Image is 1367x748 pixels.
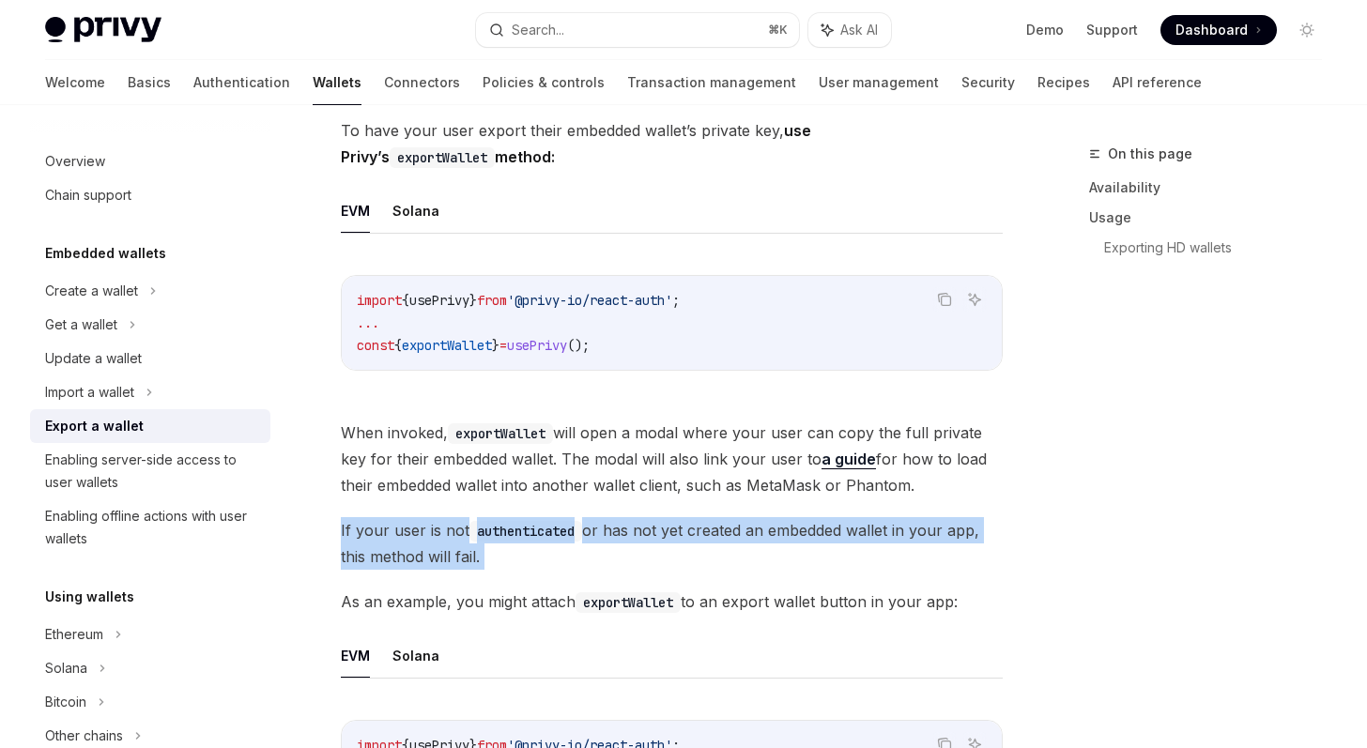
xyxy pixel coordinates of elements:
[384,60,460,105] a: Connectors
[392,189,439,233] button: Solana
[499,337,507,354] span: =
[30,145,270,178] a: Overview
[476,13,800,47] button: Search...⌘K
[808,13,891,47] button: Ask AI
[840,21,878,39] span: Ask AI
[507,337,567,354] span: usePrivy
[341,588,1003,615] span: As an example, you might attach to an export wallet button in your app:
[402,292,409,309] span: {
[507,292,672,309] span: '@privy-io/react-auth'
[672,292,680,309] span: ;
[409,292,469,309] span: usePrivy
[45,347,142,370] div: Update a wallet
[1108,143,1192,165] span: On this page
[357,337,394,354] span: const
[45,691,86,713] div: Bitcoin
[932,287,957,312] button: Copy the contents from the code block
[392,634,439,678] button: Solana
[357,314,379,331] span: ...
[1089,173,1337,203] a: Availability
[962,287,987,312] button: Ask AI
[492,337,499,354] span: }
[45,415,144,437] div: Export a wallet
[341,634,370,678] button: EVM
[45,505,259,550] div: Enabling offline actions with user wallets
[45,381,134,404] div: Import a wallet
[1104,233,1337,263] a: Exporting HD wallets
[576,592,681,613] code: exportWallet
[469,292,477,309] span: }
[341,121,811,166] strong: use Privy’s method:
[1160,15,1277,45] a: Dashboard
[30,409,270,443] a: Export a wallet
[819,60,939,105] a: User management
[45,60,105,105] a: Welcome
[768,23,788,38] span: ⌘ K
[961,60,1015,105] a: Security
[483,60,605,105] a: Policies & controls
[1292,15,1322,45] button: Toggle dark mode
[1037,60,1090,105] a: Recipes
[448,423,553,444] code: exportWallet
[1175,21,1248,39] span: Dashboard
[1113,60,1202,105] a: API reference
[45,623,103,646] div: Ethereum
[341,117,1003,170] span: To have your user export their embedded wallet’s private key,
[822,450,876,469] a: a guide
[30,499,270,556] a: Enabling offline actions with user wallets
[341,189,370,233] button: EVM
[193,60,290,105] a: Authentication
[394,337,402,354] span: {
[402,337,492,354] span: exportWallet
[313,60,361,105] a: Wallets
[341,420,1003,498] span: When invoked, will open a modal where your user can copy the full private key for their embedded ...
[45,725,123,747] div: Other chains
[30,443,270,499] a: Enabling server-side access to user wallets
[469,521,582,542] code: authenticated
[1086,21,1138,39] a: Support
[390,147,495,168] code: exportWallet
[512,19,564,41] div: Search...
[627,60,796,105] a: Transaction management
[45,150,105,173] div: Overview
[45,242,166,265] h5: Embedded wallets
[128,60,171,105] a: Basics
[45,313,117,336] div: Get a wallet
[341,517,1003,570] span: If your user is not or has not yet created an embedded wallet in your app, this method will fail.
[1026,21,1064,39] a: Demo
[45,17,161,43] img: light logo
[45,184,131,206] div: Chain support
[30,342,270,375] a: Update a wallet
[30,178,270,212] a: Chain support
[567,337,590,354] span: ();
[357,292,402,309] span: import
[1089,203,1337,233] a: Usage
[477,292,507,309] span: from
[45,280,138,302] div: Create a wallet
[45,586,134,608] h5: Using wallets
[45,657,87,679] div: Solana
[45,449,259,494] div: Enabling server-side access to user wallets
